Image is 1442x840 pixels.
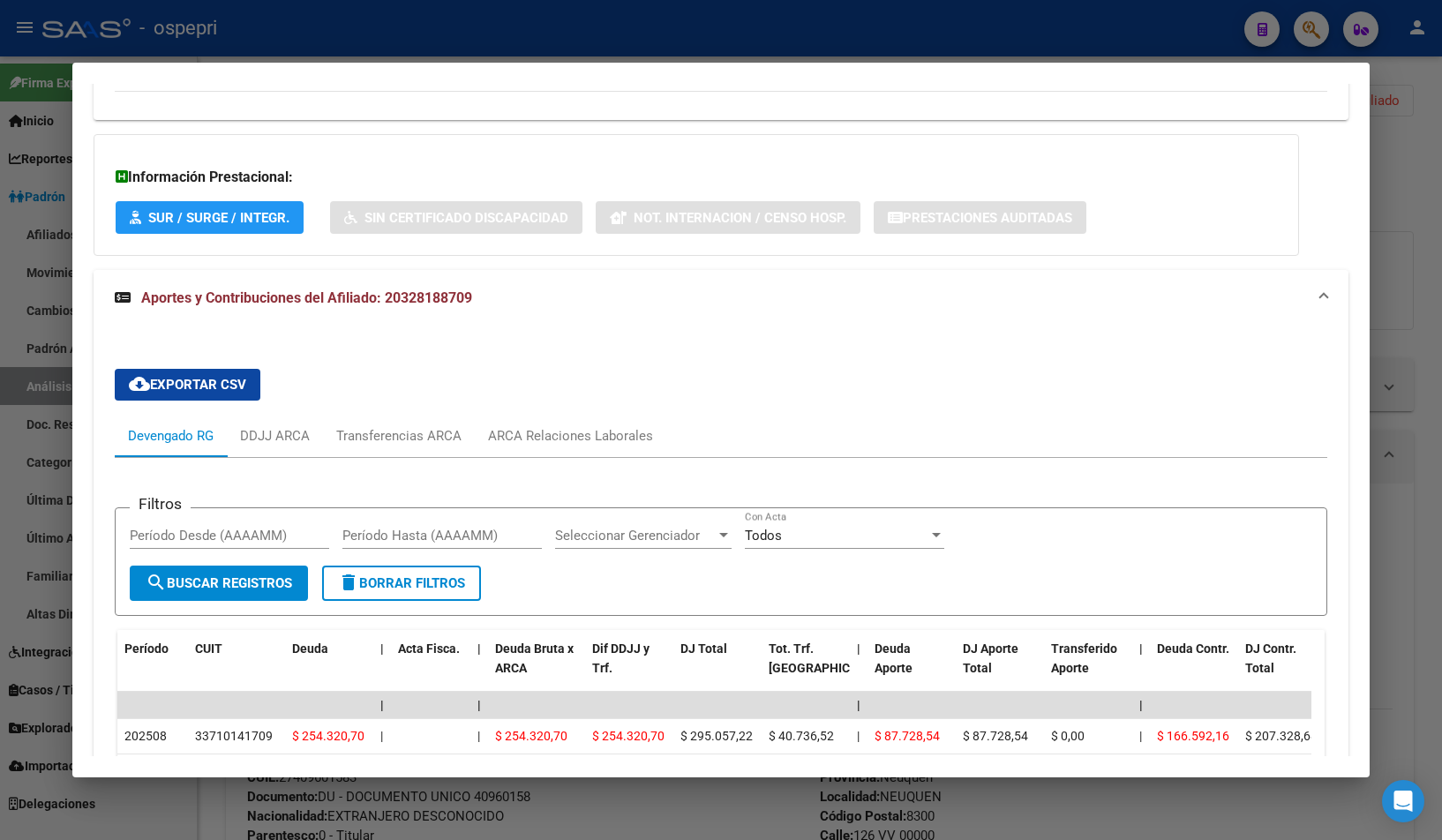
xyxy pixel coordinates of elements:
[762,630,850,708] datatable-header-cell: Tot. Trf. Bruto
[850,630,867,708] datatable-header-cell: |
[292,641,328,656] span: Deuda
[488,426,653,446] div: ARCA Relaciones Laborales
[769,729,834,743] span: $ 40.736,52
[1044,630,1132,708] datatable-header-cell: Transferido Aporte
[116,167,1277,188] h3: Información Prestacional:
[470,630,488,708] datatable-header-cell: |
[1245,641,1296,676] span: DJ Contr. Total
[956,630,1044,708] datatable-header-cell: DJ Aporte Total
[596,201,860,234] button: Not. Internacion / Censo Hosp.
[322,566,481,601] button: Borrar Filtros
[130,566,308,601] button: Buscar Registros
[477,729,480,743] span: |
[1157,729,1229,743] span: $ 166.592,16
[398,641,460,656] span: Acta Fisca.
[963,641,1018,676] span: DJ Aporte Total
[867,630,956,708] datatable-header-cell: Deuda Aporte
[495,729,567,743] span: $ 254.320,70
[292,729,364,743] span: $ 254.320,70
[745,528,782,544] span: Todos
[380,729,383,743] span: |
[673,630,762,708] datatable-header-cell: DJ Total
[336,426,462,446] div: Transferencias ARCA
[857,698,860,712] span: |
[1382,780,1424,822] div: Open Intercom Messenger
[141,289,472,306] span: Aportes y Contribuciones del Afiliado: 20328188709
[1139,729,1142,743] span: |
[130,494,191,514] h3: Filtros
[128,426,214,446] div: Devengado RG
[380,641,384,656] span: |
[116,201,304,234] button: SUR / SURGE / INTEGR.
[338,572,359,593] mat-icon: delete
[188,630,285,708] datatable-header-cell: CUIT
[129,373,150,394] mat-icon: cloud_download
[680,641,727,656] span: DJ Total
[124,641,169,656] span: Período
[963,729,1028,743] span: $ 87.728,54
[680,729,753,743] span: $ 295.057,22
[115,369,260,401] button: Exportar CSV
[1150,630,1238,708] datatable-header-cell: Deuda Contr.
[391,630,470,708] datatable-header-cell: Acta Fisca.
[1051,641,1117,676] span: Transferido Aporte
[585,630,673,708] datatable-header-cell: Dif DDJJ y Trf.
[330,201,582,234] button: Sin Certificado Discapacidad
[129,377,246,393] span: Exportar CSV
[380,698,384,712] span: |
[555,528,716,544] span: Seleccionar Gerenciador
[488,630,585,708] datatable-header-cell: Deuda Bruta x ARCA
[477,698,481,712] span: |
[195,641,222,656] span: CUIT
[124,729,167,743] span: 202508
[1157,641,1229,656] span: Deuda Contr.
[857,729,860,743] span: |
[146,572,167,593] mat-icon: search
[373,630,391,708] datatable-header-cell: |
[1132,630,1150,708] datatable-header-cell: |
[634,210,846,226] span: Not. Internacion / Censo Hosp.
[875,729,940,743] span: $ 87.728,54
[285,630,373,708] datatable-header-cell: Deuda
[117,630,188,708] datatable-header-cell: Período
[1139,641,1143,656] span: |
[146,575,292,591] span: Buscar Registros
[874,201,1086,234] button: Prestaciones Auditadas
[1051,729,1085,743] span: $ 0,00
[364,210,568,226] span: Sin Certificado Discapacidad
[495,641,574,676] span: Deuda Bruta x ARCA
[857,641,860,656] span: |
[1245,729,1318,743] span: $ 207.328,68
[769,641,889,676] span: Tot. Trf. [GEOGRAPHIC_DATA]
[477,641,481,656] span: |
[875,641,913,676] span: Deuda Aporte
[903,210,1072,226] span: Prestaciones Auditadas
[1238,630,1326,708] datatable-header-cell: DJ Contr. Total
[240,426,310,446] div: DDJJ ARCA
[148,210,289,226] span: SUR / SURGE / INTEGR.
[1139,698,1143,712] span: |
[592,641,650,676] span: Dif DDJJ y Trf.
[338,575,465,591] span: Borrar Filtros
[94,270,1349,326] mat-expansion-panel-header: Aportes y Contribuciones del Afiliado: 20328188709
[592,729,665,743] span: $ 254.320,70
[195,726,273,746] div: 33710141709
